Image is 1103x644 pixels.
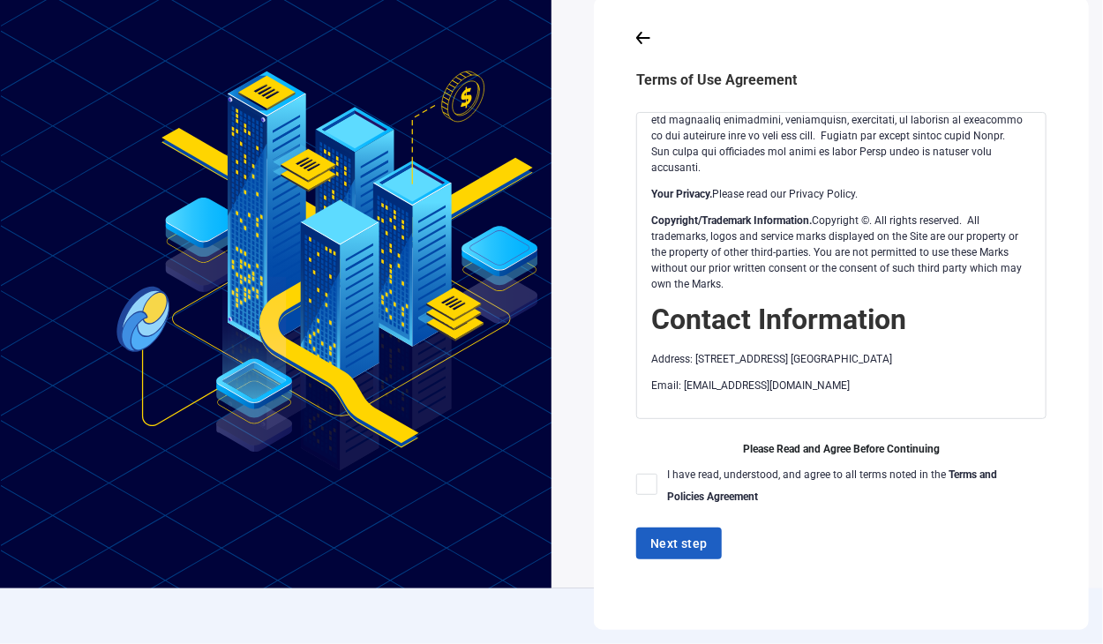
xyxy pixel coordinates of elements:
strong: Your Privacy. [651,188,712,200]
strong: Copyright/Trademark Information. [651,214,812,227]
p: Email: [EMAIL_ADDRESS][DOMAIN_NAME] [651,378,1024,393]
strong: Terms and Policies Agreement [668,468,998,503]
span: Terms of Use Agreement [636,71,797,88]
span: Please Read and Agree Before Continuing [636,440,1047,458]
span: I have read, understood, and agree to all terms noted in the [668,468,998,503]
p: Copyright ©. All rights reserved. All trademarks, logos and service marks displayed on the Site a... [651,213,1024,292]
p: Address: [STREET_ADDRESS] [GEOGRAPHIC_DATA] [651,351,1024,367]
h2: Contact Information [651,303,1024,336]
p: Please read our Privacy Policy. [651,186,1024,202]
